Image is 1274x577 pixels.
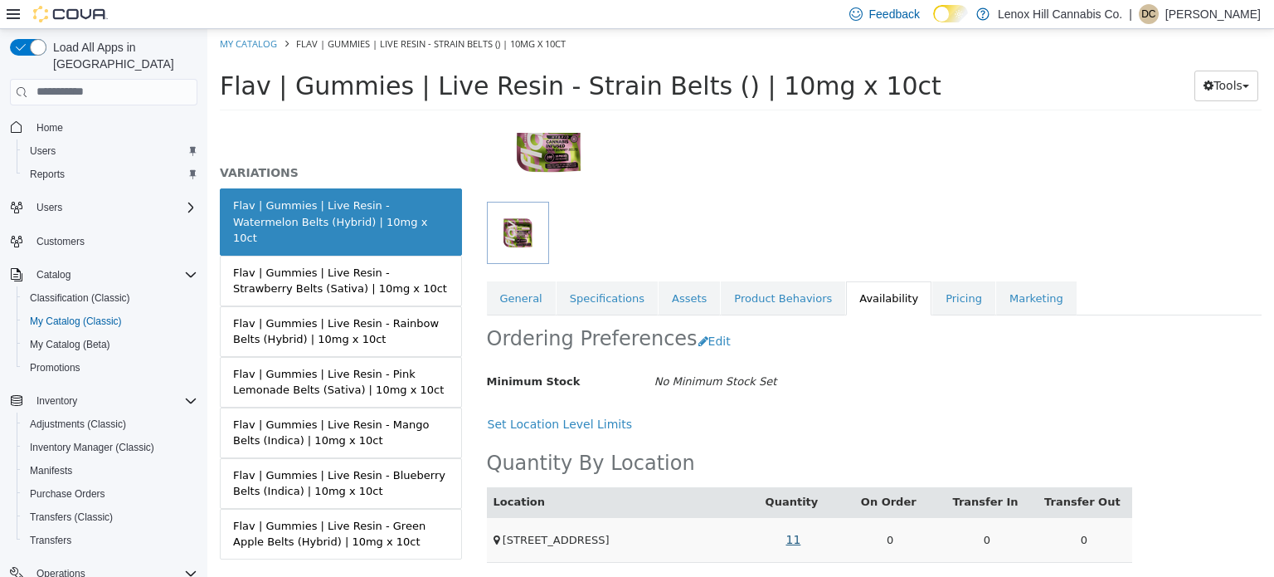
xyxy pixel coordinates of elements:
[17,286,204,310] button: Classification (Classic)
[23,438,161,457] a: Inventory Manager (Classic)
[987,42,1051,72] button: Tools
[26,169,241,218] div: Flav | Gummies | Live Resin - Watermelon Belts (Hybrid) | 10mg x 10ct
[451,252,513,287] a: Assets
[30,231,197,252] span: Customers
[30,391,197,411] span: Inventory
[30,534,71,547] span: Transfers
[36,201,62,214] span: Users
[26,337,241,369] div: Flav | Gummies | Live Resin - Pink Lemonade Belts (Sativa) | 10mg x 10ct
[30,168,65,181] span: Reports
[23,335,117,355] a: My Catalog (Beta)
[349,252,450,287] a: Specifications
[17,139,204,163] button: Users
[732,488,829,533] td: 0
[23,311,129,331] a: My Catalog (Classic)
[280,297,490,323] h2: Ordering Preferences
[26,236,241,268] div: Flav | Gummies | Live Resin - Strawberry Belts (Sativa) | 10mg x 10ct
[998,4,1122,24] p: Lenox Hill Cannabis Co.
[23,484,197,504] span: Purchase Orders
[933,22,934,23] span: Dark Mode
[23,164,197,184] span: Reports
[280,422,488,447] h2: Quantity By Location
[23,141,62,161] a: Users
[513,252,638,287] a: Product Behaviors
[30,418,126,431] span: Adjustments (Classic)
[23,288,137,308] a: Classification (Classic)
[30,291,130,305] span: Classification (Classic)
[447,346,570,359] i: No Minimum Stock Set
[558,467,615,479] a: Quantity
[17,506,204,529] button: Transfers (Classic)
[725,252,788,287] a: Pricing
[1165,4,1261,24] p: [PERSON_NAME]
[23,484,112,504] a: Purchase Orders
[36,268,71,281] span: Catalog
[23,531,197,550] span: Transfers
[23,507,197,527] span: Transfers (Classic)
[46,39,197,72] span: Load All Apps in [GEOGRAPHIC_DATA]
[3,263,204,286] button: Catalog
[23,164,71,184] a: Reports
[17,413,204,436] button: Adjustments (Classic)
[36,121,63,134] span: Home
[30,198,197,218] span: Users
[23,414,197,434] span: Adjustments (Classic)
[295,505,402,517] span: [STREET_ADDRESS]
[286,465,341,482] button: Location
[12,8,70,21] a: My Catalog
[1141,4,1155,24] span: DC
[1129,4,1132,24] p: |
[837,467,916,479] a: Transfer Out
[280,346,373,359] span: Minimum Stock
[12,136,255,151] h5: VARIATIONS
[280,48,404,173] img: 150
[933,5,968,22] input: Dark Mode
[30,265,197,285] span: Catalog
[490,297,532,328] button: Edit
[17,356,204,379] button: Promotions
[17,333,204,356] button: My Catalog (Beta)
[30,338,110,351] span: My Catalog (Beta)
[23,311,197,331] span: My Catalog (Classic)
[3,229,204,253] button: Customers
[26,388,241,420] div: Flav | Gummies | Live Resin - Mango Belts (Indica) | 10mg x 10ct
[828,488,925,533] td: 0
[280,252,348,287] a: General
[3,389,204,413] button: Inventory
[23,358,87,378] a: Promotions
[17,436,204,459] button: Inventory Manager (Classic)
[569,496,602,526] a: 11
[30,198,69,218] button: Users
[30,144,56,158] span: Users
[23,507,119,527] a: Transfers (Classic)
[36,235,85,248] span: Customers
[36,394,77,408] span: Inventory
[30,118,70,138] a: Home
[639,252,724,287] a: Availability
[30,315,122,328] span: My Catalog (Classic)
[26,489,241,521] div: Flav | Gummies | Live Resin - Green Apple Belts (Hybrid) | 10mg x 10ct
[30,232,91,252] a: Customers
[635,488,732,533] td: 0
[30,391,84,411] button: Inventory
[789,252,869,287] a: Marketing
[17,529,204,552] button: Transfers
[17,310,204,333] button: My Catalog (Classic)
[30,464,72,477] span: Manifests
[30,441,154,454] span: Inventory Manager (Classic)
[30,361,80,374] span: Promotions
[23,461,79,481] a: Manifests
[26,438,241,471] div: Flav | Gummies | Live Resin - Blueberry Belts (Indica) | 10mg x 10ct
[23,288,197,308] span: Classification (Classic)
[30,265,77,285] button: Catalog
[17,482,204,506] button: Purchase Orders
[23,358,197,378] span: Promotions
[23,335,197,355] span: My Catalog (Beta)
[17,163,204,186] button: Reports
[12,42,734,71] span: Flav | Gummies | Live Resin - Strain Belts () | 10mg x 10ct
[30,487,105,501] span: Purchase Orders
[23,531,78,550] a: Transfers
[26,286,241,319] div: Flav | Gummies | Live Resin - Rainbow Belts (Hybrid) | 10mg x 10ct
[745,467,814,479] a: Transfer In
[33,6,108,22] img: Cova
